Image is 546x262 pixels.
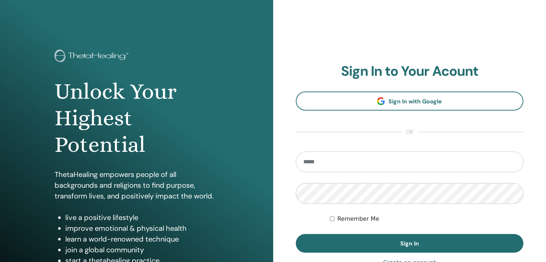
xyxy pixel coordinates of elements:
li: join a global community [65,244,219,255]
li: learn a world-renowned technique [65,234,219,244]
label: Remember Me [337,215,379,223]
li: improve emotional & physical health [65,223,219,234]
li: live a positive lifestyle [65,212,219,223]
h2: Sign In to Your Acount [296,63,524,80]
span: Sign In [400,240,419,247]
h1: Unlock Your Highest Potential [55,78,219,158]
a: Sign In with Google [296,92,524,111]
span: or [402,128,417,136]
button: Sign In [296,234,524,253]
div: Keep me authenticated indefinitely or until I manually logout [330,215,523,223]
p: ThetaHealing empowers people of all backgrounds and religions to find purpose, transform lives, a... [55,169,219,201]
span: Sign In with Google [388,98,442,105]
